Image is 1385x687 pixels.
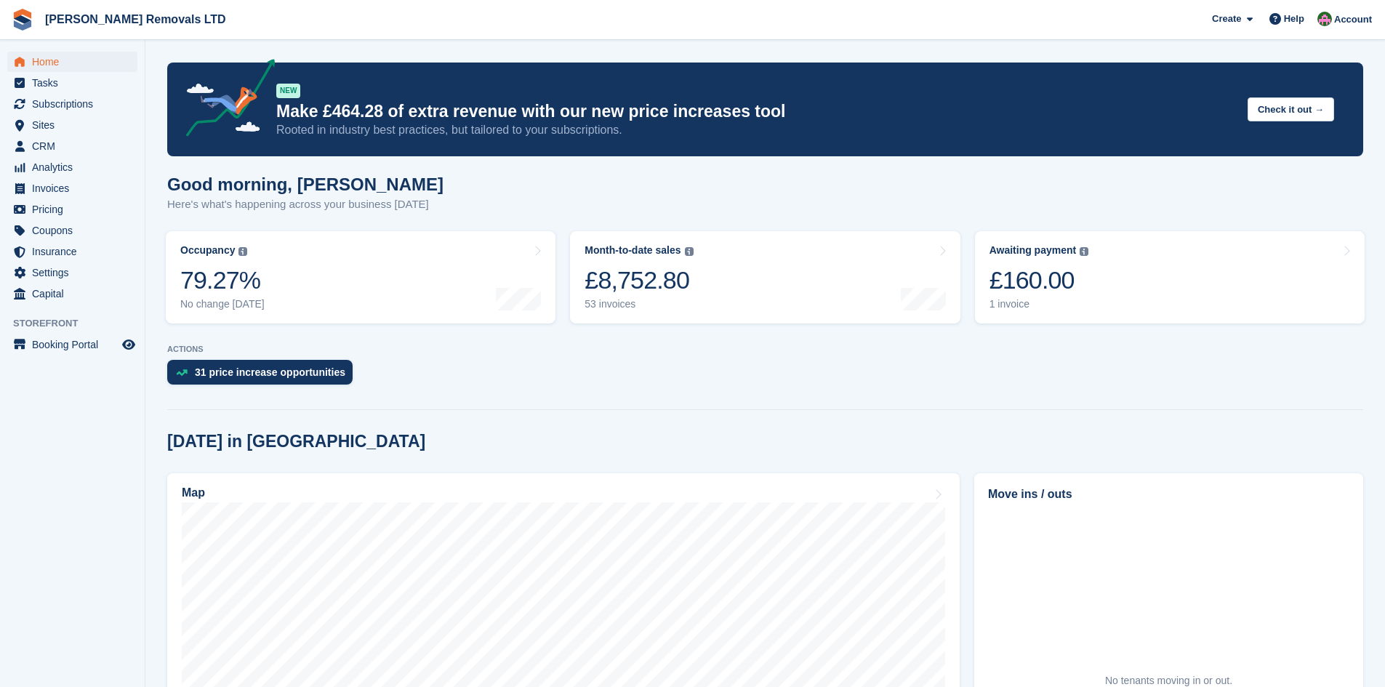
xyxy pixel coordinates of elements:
[1284,12,1304,26] span: Help
[1212,12,1241,26] span: Create
[167,196,443,213] p: Here's what's happening across your business [DATE]
[975,231,1365,324] a: Awaiting payment £160.00 1 invoice
[12,9,33,31] img: stora-icon-8386f47178a22dfd0bd8f6a31ec36ba5ce8667c1dd55bd0f319d3a0aa187defe.svg
[167,345,1363,354] p: ACTIONS
[7,136,137,156] a: menu
[167,174,443,194] h1: Good morning, [PERSON_NAME]
[32,73,119,93] span: Tasks
[167,432,425,451] h2: [DATE] in [GEOGRAPHIC_DATA]
[166,231,555,324] a: Occupancy 79.27% No change [DATE]
[988,486,1349,503] h2: Move ins / outs
[7,115,137,135] a: menu
[585,244,681,257] div: Month-to-date sales
[1248,97,1334,121] button: Check it out →
[7,284,137,304] a: menu
[32,334,119,355] span: Booking Portal
[7,73,137,93] a: menu
[7,52,137,72] a: menu
[39,7,232,31] a: [PERSON_NAME] Removals LTD
[276,84,300,98] div: NEW
[180,244,235,257] div: Occupancy
[32,284,119,304] span: Capital
[32,136,119,156] span: CRM
[989,298,1089,310] div: 1 invoice
[32,262,119,283] span: Settings
[7,241,137,262] a: menu
[1080,247,1088,256] img: icon-info-grey-7440780725fd019a000dd9b08b2336e03edf1995a4989e88bcd33f0948082b44.svg
[32,94,119,114] span: Subscriptions
[276,101,1236,122] p: Make £464.28 of extra revenue with our new price increases tool
[989,265,1089,295] div: £160.00
[989,244,1077,257] div: Awaiting payment
[32,220,119,241] span: Coupons
[7,262,137,283] a: menu
[32,52,119,72] span: Home
[585,298,693,310] div: 53 invoices
[238,247,247,256] img: icon-info-grey-7440780725fd019a000dd9b08b2336e03edf1995a4989e88bcd33f0948082b44.svg
[120,336,137,353] a: Preview store
[32,241,119,262] span: Insurance
[685,247,694,256] img: icon-info-grey-7440780725fd019a000dd9b08b2336e03edf1995a4989e88bcd33f0948082b44.svg
[7,157,137,177] a: menu
[195,366,345,378] div: 31 price increase opportunities
[585,265,693,295] div: £8,752.80
[180,265,265,295] div: 79.27%
[7,199,137,220] a: menu
[13,316,145,331] span: Storefront
[32,178,119,198] span: Invoices
[1317,12,1332,26] img: Paul Withers
[174,59,276,142] img: price-adjustments-announcement-icon-8257ccfd72463d97f412b2fc003d46551f7dbcb40ab6d574587a9cd5c0d94...
[182,486,205,499] h2: Map
[7,220,137,241] a: menu
[32,157,119,177] span: Analytics
[276,122,1236,138] p: Rooted in industry best practices, but tailored to your subscriptions.
[7,334,137,355] a: menu
[180,298,265,310] div: No change [DATE]
[1334,12,1372,27] span: Account
[570,231,960,324] a: Month-to-date sales £8,752.80 53 invoices
[32,115,119,135] span: Sites
[167,360,360,392] a: 31 price increase opportunities
[176,369,188,376] img: price_increase_opportunities-93ffe204e8149a01c8c9dc8f82e8f89637d9d84a8eef4429ea346261dce0b2c0.svg
[32,199,119,220] span: Pricing
[7,94,137,114] a: menu
[7,178,137,198] a: menu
